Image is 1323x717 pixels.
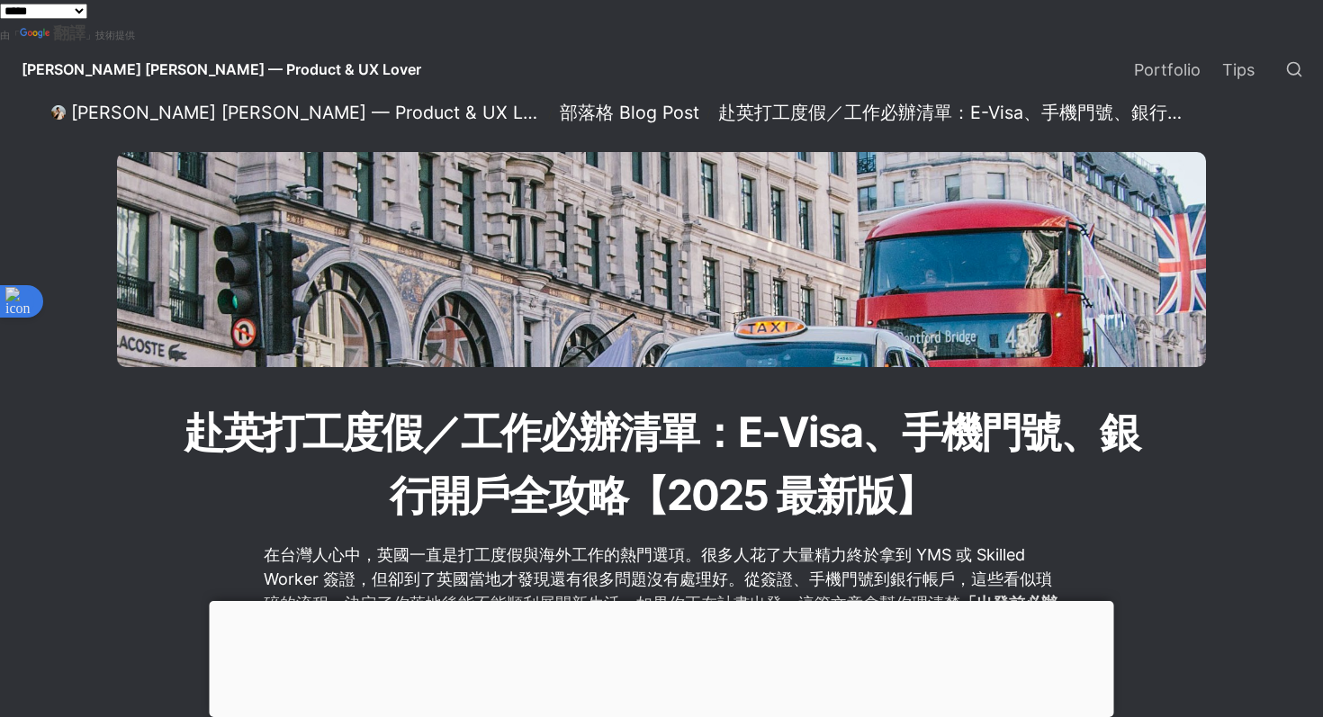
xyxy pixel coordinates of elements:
a: [PERSON_NAME] [PERSON_NAME] — Product & UX Lover [46,102,546,123]
span: [PERSON_NAME] [PERSON_NAME] — Product & UX Lover [22,60,421,78]
img: Google 翻譯 [20,28,53,40]
p: 在台灣人心中，英國一直是打工度假與海外工作的熱門選項。很多人花了大量精力終於拿到 YMS 或 Skilled Worker 簽證，但卻到了英國當地才發現還有很多問題沒有處理好。從簽證、手機門號到... [262,540,1061,642]
a: Portfolio [1123,44,1211,94]
span: / [706,105,711,121]
div: 部落格 Blog Post [560,102,699,124]
a: 部落格 Blog Post [554,102,705,123]
div: 赴英打工度假／工作必辦清單：E-Visa、手機門號、銀行開戶全攻略【2025 最新版】 [718,102,1188,124]
a: 翻譯 [20,23,85,42]
a: [PERSON_NAME] [PERSON_NAME] — Product & UX Lover [7,44,436,94]
img: 赴英打工度假／工作必辦清單：E-Visa、手機門號、銀行開戶全攻略【2025 最新版】 [117,152,1206,367]
span: / [548,105,553,121]
iframe: Advertisement [210,601,1114,713]
img: Daniel Lee — Product & UX Lover [51,105,66,120]
a: 赴英打工度假／工作必辦清單：E-Visa、手機門號、銀行開戶全攻略【2025 最新版】 [713,102,1193,123]
div: [PERSON_NAME] [PERSON_NAME] — Product & UX Lover [71,102,541,124]
h1: 赴英打工度假／工作必辦清單：E-Visa、手機門號、銀行開戶全攻略【2025 最新版】 [175,399,1147,528]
